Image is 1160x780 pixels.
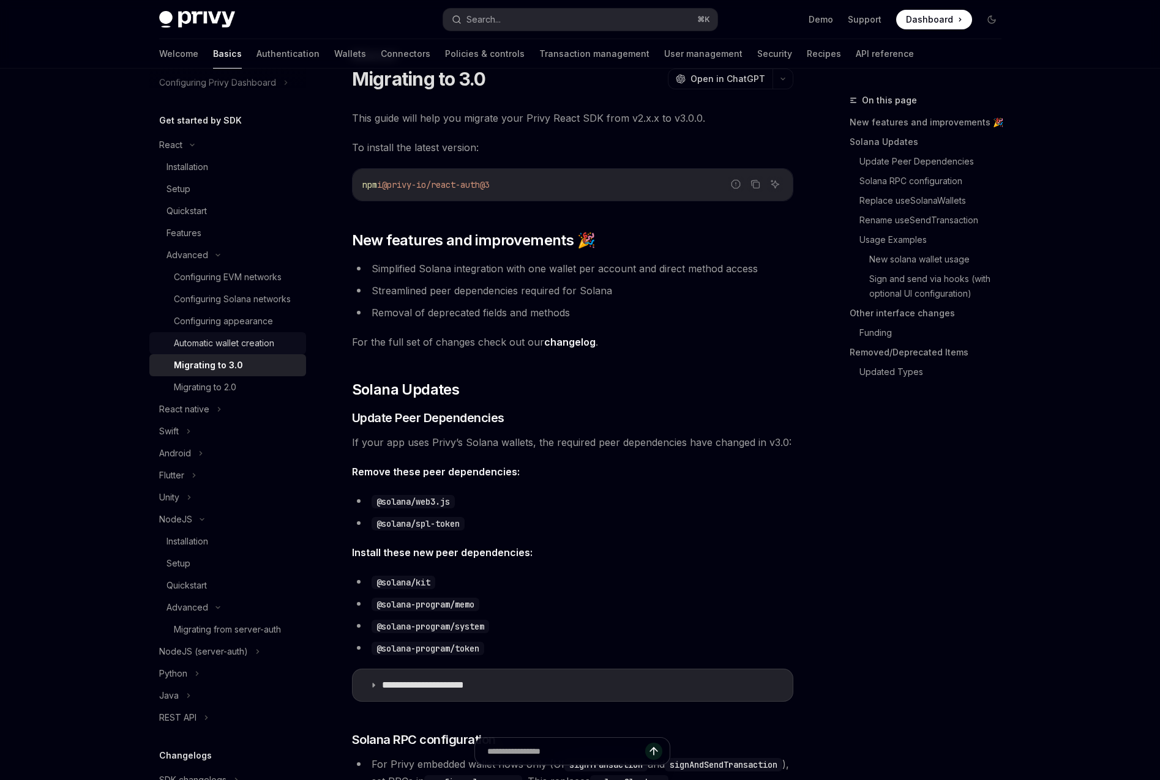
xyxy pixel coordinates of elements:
[352,466,520,478] strong: Remove these peer dependencies:
[807,39,841,69] a: Recipes
[352,380,460,399] span: Solana Updates
[372,517,465,530] code: @solana/spl-token
[352,409,504,426] span: Update Peer Dependencies
[174,380,236,395] div: Migrating to 2.0
[850,343,1011,362] a: Removed/Deprecated Items
[352,110,793,127] span: This guide will help you migrate your Privy React SDK from v2.x.x to v3.0.0.
[869,269,1011,303] a: Sign and send via hooks (with optional UI configuration)
[377,179,382,190] span: i
[159,402,209,417] div: React native
[690,73,765,85] span: Open in ChatGPT
[869,250,1011,269] a: New solana wallet usage
[159,113,242,128] h5: Get started by SDK
[352,231,595,250] span: New features and improvements 🎉
[159,446,191,461] div: Android
[149,288,306,310] a: Configuring Solana networks
[149,618,306,641] a: Migrating from server-auth
[445,39,525,69] a: Policies & controls
[149,178,306,200] a: Setup
[850,303,1011,323] a: Other interface changes
[159,644,248,659] div: NodeJS (server-auth)
[174,292,291,306] div: Configuring Solana networks
[174,314,273,329] div: Configuring appearance
[159,512,192,527] div: NodeJS
[372,598,479,611] code: @solana-program/memo
[167,160,208,174] div: Installation
[149,200,306,222] a: Quickstart
[896,10,972,29] a: Dashboard
[859,362,1011,382] a: Updated Types
[757,39,792,69] a: Security
[352,139,793,156] span: To install the latest version:
[381,39,430,69] a: Connectors
[334,39,366,69] a: Wallets
[645,743,662,760] button: Send message
[747,176,763,192] button: Copy the contents from the code block
[352,282,793,299] li: Streamlined peer dependencies required for Solana
[697,15,710,24] span: ⌘ K
[859,230,1011,250] a: Usage Examples
[159,39,198,69] a: Welcome
[149,266,306,288] a: Configuring EVM networks
[174,336,274,351] div: Automatic wallet creation
[767,176,783,192] button: Ask AI
[174,622,281,637] div: Migrating from server-auth
[352,260,793,277] li: Simplified Solana integration with one wallet per account and direct method access
[544,336,596,349] a: changelog
[167,556,190,571] div: Setup
[848,13,881,26] a: Support
[372,620,489,633] code: @solana-program/system
[850,113,1011,132] a: New features and improvements 🎉
[167,534,208,549] div: Installation
[159,710,196,725] div: REST API
[539,39,649,69] a: Transaction management
[167,600,208,615] div: Advanced
[352,434,793,451] span: If your app uses Privy’s Solana wallets, the required peer dependencies have changed in v3.0:
[352,68,486,90] h1: Migrating to 3.0
[159,666,187,681] div: Python
[859,323,1011,343] a: Funding
[862,93,917,108] span: On this page
[668,69,773,89] button: Open in ChatGPT
[372,576,435,589] code: @solana/kit
[859,191,1011,210] a: Replace useSolanaWallets
[174,270,282,284] div: Configuring EVM networks
[167,204,207,218] div: Quickstart
[159,11,235,28] img: dark logo
[159,490,179,505] div: Unity
[256,39,320,69] a: Authentication
[850,132,1011,152] a: Solana Updates
[167,182,190,196] div: Setup
[159,688,179,703] div: Java
[149,530,306,552] a: Installation
[382,179,490,190] span: @privy-io/react-auth@3
[664,39,743,69] a: User management
[906,13,953,26] span: Dashboard
[856,39,914,69] a: API reference
[149,354,306,376] a: Migrating to 3.0
[149,332,306,354] a: Automatic wallet creation
[149,310,306,332] a: Configuring appearance
[149,574,306,596] a: Quickstart
[167,578,207,593] div: Quickstart
[352,546,533,559] strong: Install these new peer dependencies:
[174,358,243,373] div: Migrating to 3.0
[859,171,1011,191] a: Solana RPC configuration
[167,226,201,240] div: Features
[466,12,501,27] div: Search...
[149,156,306,178] a: Installation
[213,39,242,69] a: Basics
[859,210,1011,230] a: Rename useSendTransaction
[149,376,306,398] a: Migrating to 2.0
[159,138,182,152] div: React
[159,468,184,483] div: Flutter
[372,642,484,655] code: @solana-program/token
[159,424,179,439] div: Swift
[149,552,306,574] a: Setup
[149,222,306,244] a: Features
[372,495,455,508] code: @solana/web3.js
[443,9,717,31] button: Search...⌘K
[728,176,744,192] button: Report incorrect code
[352,304,793,321] li: Removal of deprecated fields and methods
[859,152,1011,171] a: Update Peer Dependencies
